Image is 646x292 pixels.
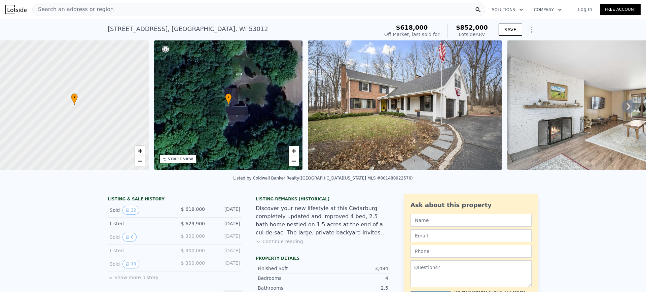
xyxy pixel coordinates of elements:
div: Bathrooms [258,285,323,291]
div: Off Market, last sold for [384,31,439,38]
a: Free Account [600,4,641,15]
a: Zoom in [135,146,145,156]
a: Zoom out [135,156,145,166]
div: [DATE] [210,233,240,241]
span: • [71,94,78,100]
div: Listed by Coldwell Banker Realty ([GEOGRAPHIC_DATA][US_STATE] MLS #801480922576) [233,176,413,181]
span: $852,000 [456,24,488,31]
button: Continue reading [256,238,303,245]
div: Listed [110,220,170,227]
button: Company [529,4,567,16]
div: Listing Remarks (Historical) [256,196,390,202]
div: Discover your new lifestyle at this Cedarburg completely updated and improved 4 bed, 2.5 bath hom... [256,204,390,237]
div: [DATE] [210,247,240,254]
div: • [225,93,232,105]
input: Phone [410,245,532,258]
button: View historical data [122,206,139,215]
a: Log In [570,6,600,13]
div: Sold [110,206,170,215]
a: Zoom out [289,156,299,166]
img: Sale: 131130647 Parcel: 104835059 [308,40,502,170]
button: Show Options [525,23,538,36]
div: Sold [110,260,170,268]
span: $ 618,000 [181,206,205,212]
div: [STREET_ADDRESS] , [GEOGRAPHIC_DATA] , WI 53012 [108,24,268,34]
button: Show more history [108,271,158,281]
span: Search an address or region [33,5,114,13]
span: + [292,147,296,155]
div: Finished Sqft [258,265,323,272]
div: Ask about this property [410,200,532,210]
div: Property details [256,256,390,261]
div: [DATE] [210,220,240,227]
div: 2.5 [323,285,388,291]
span: − [138,157,142,165]
input: Name [410,214,532,227]
span: $618,000 [396,24,428,31]
span: $ 300,000 [181,260,205,266]
button: View historical data [122,260,139,268]
img: Lotside [5,5,27,14]
div: LISTING & SALE HISTORY [108,196,242,203]
span: − [292,157,296,165]
button: Solutions [487,4,529,16]
div: • [71,93,78,105]
span: • [225,94,232,100]
div: STREET VIEW [168,157,193,162]
div: Sold [110,233,170,241]
span: $ 629,900 [181,221,205,226]
a: Zoom in [289,146,299,156]
div: Listed [110,247,170,254]
div: 4 [323,275,388,282]
span: $ 300,000 [181,248,205,253]
button: View historical data [122,233,137,241]
div: 3,484 [323,265,388,272]
div: [DATE] [210,206,240,215]
span: $ 300,000 [181,233,205,239]
span: + [138,147,142,155]
div: Lotside ARV [456,31,488,38]
input: Email [410,229,532,242]
div: [DATE] [210,260,240,268]
button: SAVE [499,24,522,36]
div: Bedrooms [258,275,323,282]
